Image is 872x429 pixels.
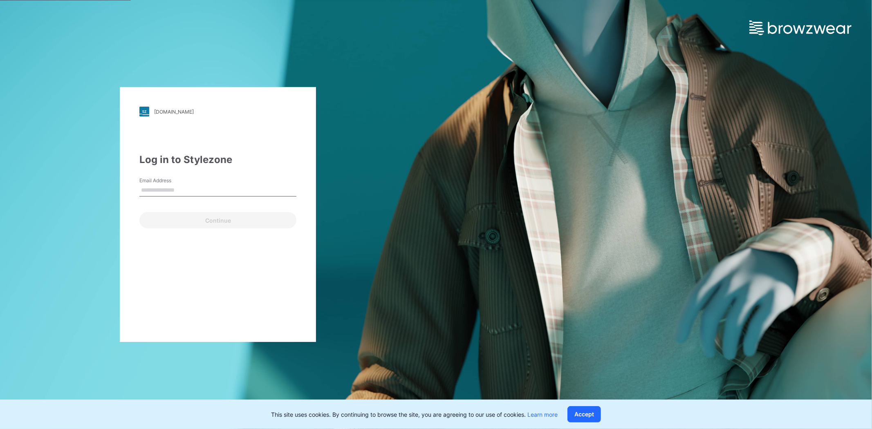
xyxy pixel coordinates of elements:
a: Learn more [527,411,558,418]
img: stylezone-logo.562084cfcfab977791bfbf7441f1a819.svg [139,107,149,116]
p: This site uses cookies. By continuing to browse the site, you are agreeing to our use of cookies. [271,410,558,419]
div: [DOMAIN_NAME] [154,109,194,115]
img: browzwear-logo.e42bd6dac1945053ebaf764b6aa21510.svg [749,20,852,35]
label: Email Address [139,177,197,184]
button: Accept [567,406,601,422]
div: Log in to Stylezone [139,152,296,167]
a: [DOMAIN_NAME] [139,107,296,116]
